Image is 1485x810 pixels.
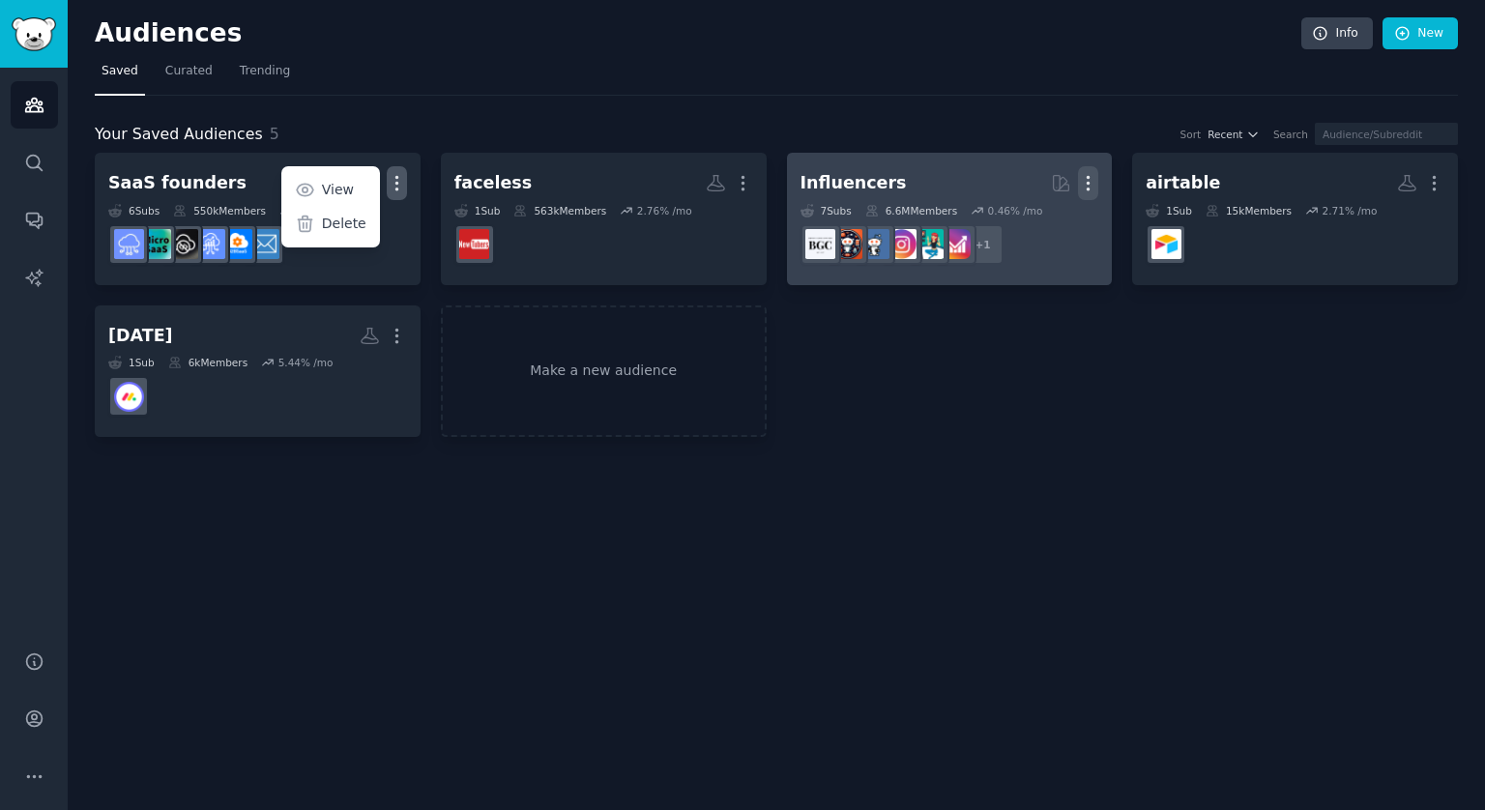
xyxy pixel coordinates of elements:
[859,229,889,259] img: Instagram
[787,153,1113,285] a: Influencers7Subs6.6MMembers0.46% /mo+1InstagramGrowthTipsinfluencermarketingInstagramMarketingIns...
[914,229,944,259] img: influencermarketing
[637,204,692,217] div: 2.76 % /mo
[95,56,145,96] a: Saved
[108,324,173,348] div: [DATE]
[165,63,213,80] span: Curated
[108,204,160,217] div: 6 Sub s
[114,382,144,412] img: mondaydotcom
[801,204,852,217] div: 7 Sub s
[441,305,767,438] a: Make a new audience
[195,229,225,259] img: SaaSSales
[95,305,421,438] a: [DATE]1Sub6kMembers5.44% /momondaydotcom
[988,204,1043,217] div: 0.46 % /mo
[240,63,290,80] span: Trending
[1273,128,1308,141] div: Search
[322,180,354,200] p: View
[270,125,279,143] span: 5
[173,204,266,217] div: 550k Members
[168,356,247,369] div: 6k Members
[805,229,835,259] img: BeautyGuruChatter
[454,171,532,195] div: faceless
[1146,171,1220,195] div: airtable
[1151,229,1181,259] img: Airtable
[1180,128,1202,141] div: Sort
[102,63,138,80] span: Saved
[801,171,907,195] div: Influencers
[865,204,957,217] div: 6.6M Members
[233,56,297,96] a: Trending
[1208,128,1242,141] span: Recent
[114,229,144,259] img: SaaS
[12,17,56,51] img: GummySearch logo
[284,170,376,211] a: View
[1383,17,1458,50] a: New
[95,18,1301,49] h2: Audiences
[832,229,862,259] img: socialmedia
[159,56,219,96] a: Curated
[459,229,489,259] img: NewTubers
[963,224,1004,265] div: + 1
[1323,204,1378,217] div: 2.71 % /mo
[95,123,263,147] span: Your Saved Audiences
[1315,123,1458,145] input: Audience/Subreddit
[1146,204,1192,217] div: 1 Sub
[108,171,247,195] div: SaaS founders
[887,229,917,259] img: InstagramMarketing
[941,229,971,259] img: InstagramGrowthTips
[108,356,155,369] div: 1 Sub
[1132,153,1458,285] a: airtable1Sub15kMembers2.71% /moAirtable
[141,229,171,259] img: microsaas
[1206,204,1292,217] div: 15k Members
[168,229,198,259] img: NoCodeSaaS
[513,204,606,217] div: 563k Members
[95,153,421,285] a: SaaS foundersViewDelete6Subs550kMembers9.94% /moSaaS_Email_MarketingB2BSaaSSaaSSalesNoCodeSaaSmic...
[249,229,279,259] img: SaaS_Email_Marketing
[1208,128,1260,141] button: Recent
[222,229,252,259] img: B2BSaaS
[1301,17,1373,50] a: Info
[454,204,501,217] div: 1 Sub
[441,153,767,285] a: faceless1Sub563kMembers2.76% /moNewTubers
[278,356,334,369] div: 5.44 % /mo
[322,214,366,234] p: Delete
